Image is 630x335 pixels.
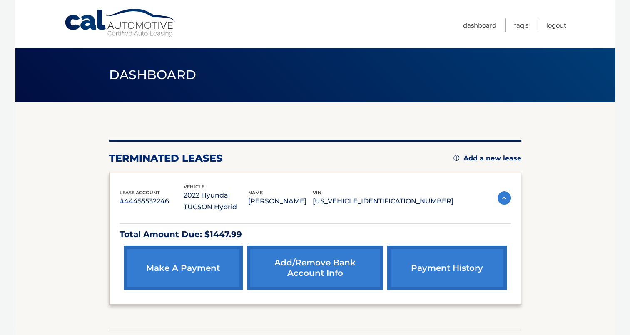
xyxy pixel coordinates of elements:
p: Total Amount Due: $1447.99 [120,227,511,242]
a: make a payment [124,246,243,290]
a: Dashboard [463,18,496,32]
a: Logout [546,18,566,32]
img: add.svg [453,155,459,161]
h2: terminated leases [109,152,223,165]
a: FAQ's [514,18,528,32]
img: accordion-active.svg [498,191,511,205]
p: #44455532246 [120,195,184,207]
span: lease account [120,190,160,195]
p: [PERSON_NAME] [248,195,313,207]
a: Cal Automotive [64,8,177,38]
span: vehicle [184,184,204,190]
a: Add a new lease [453,154,521,162]
p: [US_VEHICLE_IDENTIFICATION_NUMBER] [313,195,453,207]
a: Add/Remove bank account info [247,246,383,290]
span: vin [313,190,321,195]
span: name [248,190,263,195]
a: payment history [387,246,506,290]
span: Dashboard [109,67,197,82]
p: 2022 Hyundai TUCSON Hybrid [184,190,248,213]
